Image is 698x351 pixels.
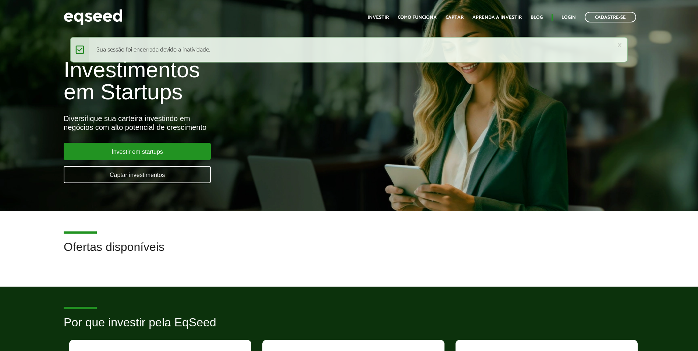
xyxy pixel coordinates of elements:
[585,12,636,22] a: Cadastre-se
[64,114,402,132] div: Diversifique sua carteira investindo em negócios com alto potencial de crescimento
[617,41,622,49] a: ×
[561,15,576,20] a: Login
[64,316,634,340] h2: Por que investir pela EqSeed
[64,7,123,27] img: EqSeed
[64,59,402,103] h1: Investimentos em Startups
[70,37,628,63] div: Sua sessão foi encerrada devido a inatividade.
[472,15,522,20] a: Aprenda a investir
[368,15,389,20] a: Investir
[64,241,634,265] h2: Ofertas disponíveis
[531,15,543,20] a: Blog
[64,143,211,160] a: Investir em startups
[64,166,211,183] a: Captar investimentos
[446,15,464,20] a: Captar
[398,15,437,20] a: Como funciona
